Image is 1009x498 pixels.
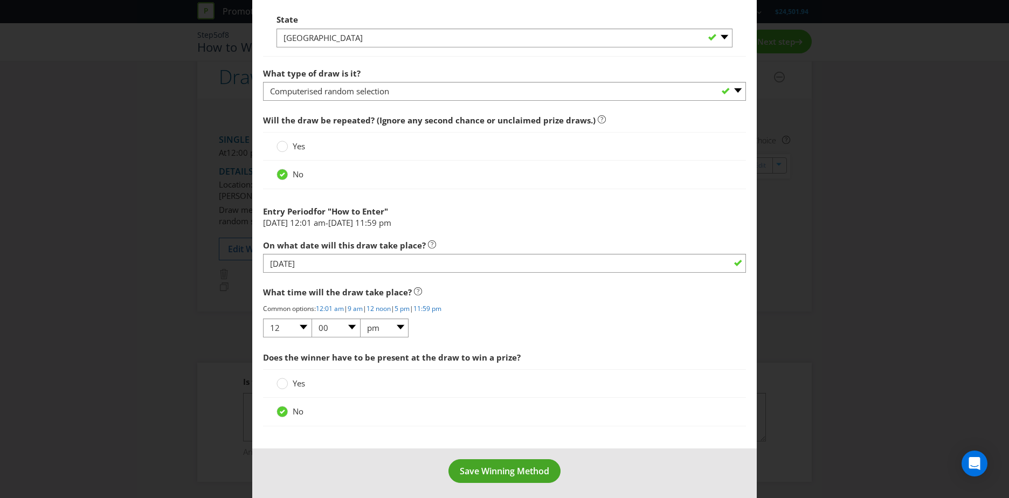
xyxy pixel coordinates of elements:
input: DD/MM/YYYY [263,254,746,273]
span: | [344,304,348,313]
a: 12 noon [367,304,391,313]
span: 12:01 am [290,217,326,228]
span: Save Winning Method [460,465,549,477]
span: Will the draw be repeated? (Ignore any second chance or unclaimed prize draws.) [263,115,596,126]
span: No [293,406,303,417]
span: Entry Period [263,206,314,217]
a: 9 am [348,304,363,313]
span: - [326,217,328,228]
span: 11:59 pm [355,217,391,228]
span: How to Enter [331,206,384,217]
span: Does the winner have to be present at the draw to win a prize? [263,352,521,363]
span: State [277,14,298,25]
span: Yes [293,378,305,389]
div: Open Intercom Messenger [962,451,987,476]
span: [DATE] [263,217,288,228]
span: Common options: [263,304,316,313]
span: [DATE] [328,217,353,228]
a: 11:59 pm [413,304,441,313]
a: 5 pm [395,304,410,313]
span: | [391,304,395,313]
span: for " [314,206,331,217]
span: | [363,304,367,313]
a: 12:01 am [316,304,344,313]
span: | [410,304,413,313]
span: What type of draw is it? [263,68,361,79]
button: Save Winning Method [448,459,561,483]
span: What time will the draw take place? [263,287,412,298]
span: " [384,206,388,217]
span: On what date will this draw take place? [263,240,426,251]
span: Yes [293,141,305,151]
span: No [293,169,303,179]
